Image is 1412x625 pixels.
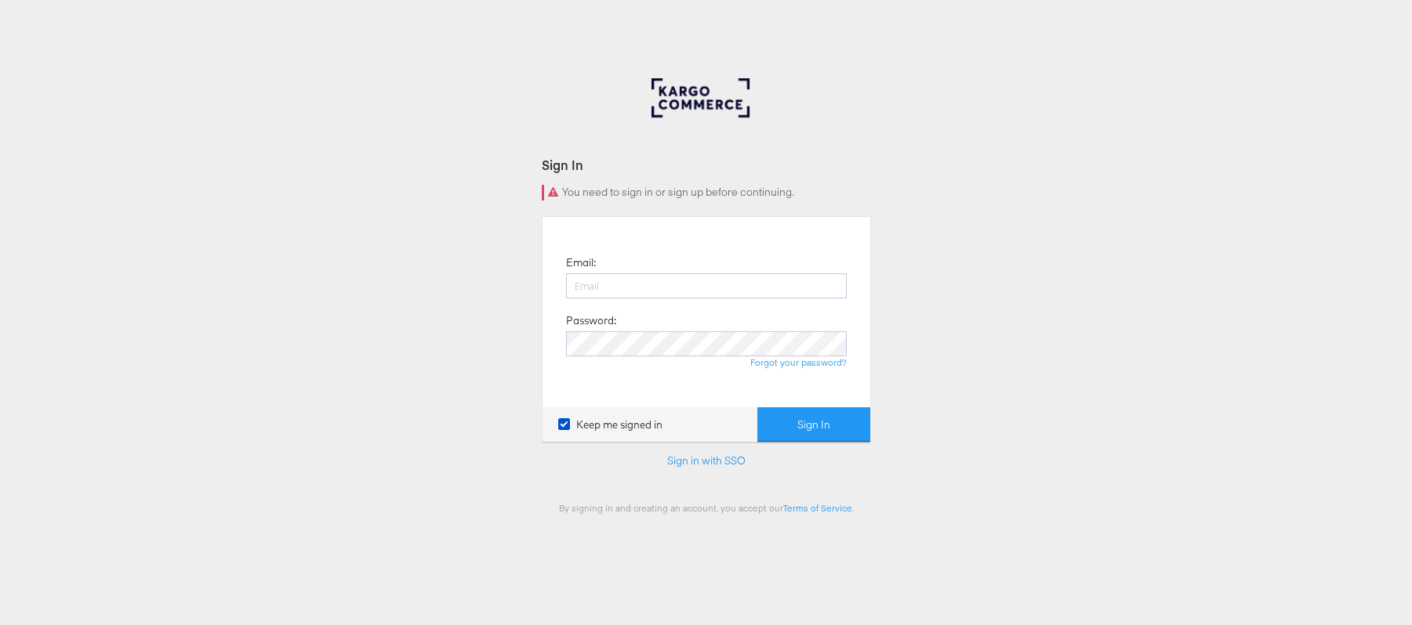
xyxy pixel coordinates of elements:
[783,502,852,514] a: Terms of Service
[566,255,596,270] label: Email:
[750,356,847,368] a: Forgot your password?
[542,502,871,514] div: By signing in and creating an account, you accept our .
[667,453,746,468] a: Sign in with SSO
[757,407,870,443] button: Sign In
[558,417,662,432] label: Keep me signed in
[542,156,871,174] div: Sign In
[542,185,871,201] div: You need to sign in or sign up before continuing.
[566,273,847,298] input: Email
[566,313,616,328] label: Password:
